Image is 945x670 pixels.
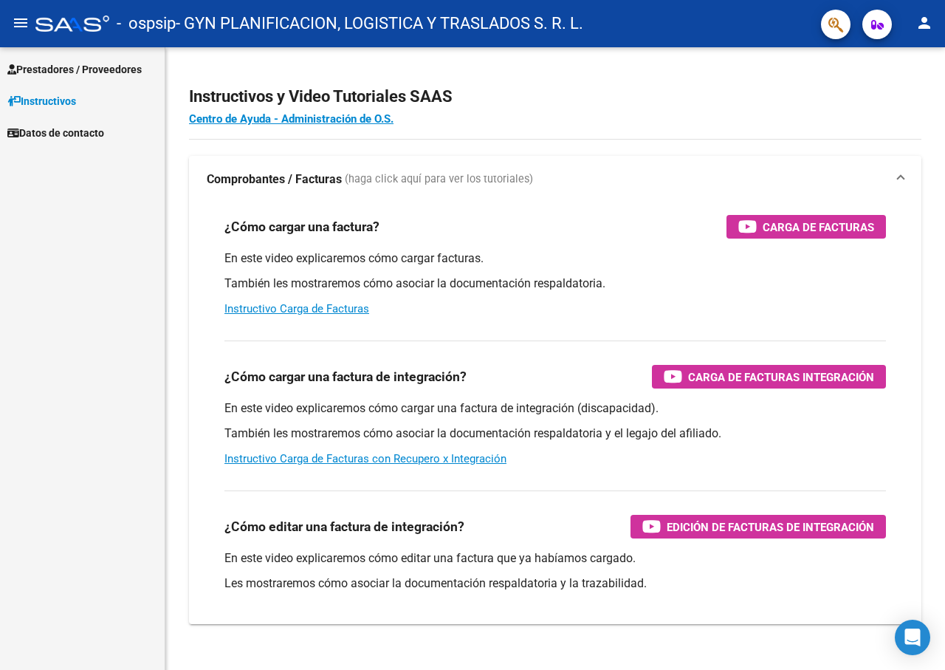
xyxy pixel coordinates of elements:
[12,14,30,32] mat-icon: menu
[224,425,886,442] p: También les mostraremos cómo asociar la documentación respaldatoria y el legajo del afiliado.
[176,7,583,40] span: - GYN PLANIFICACION, LOGISTICA Y TRASLADOS S. R. L.
[189,112,394,126] a: Centro de Ayuda - Administración de O.S.
[117,7,176,40] span: - ospsip
[224,276,886,292] p: También les mostraremos cómo asociar la documentación respaldatoria.
[224,550,886,567] p: En este video explicaremos cómo editar una factura que ya habíamos cargado.
[763,218,874,236] span: Carga de Facturas
[667,518,874,536] span: Edición de Facturas de integración
[189,83,921,111] h2: Instructivos y Video Tutoriales SAAS
[7,125,104,141] span: Datos de contacto
[224,575,886,592] p: Les mostraremos cómo asociar la documentación respaldatoria y la trazabilidad.
[345,171,533,188] span: (haga click aquí para ver los tutoriales)
[224,250,886,267] p: En este video explicaremos cómo cargar facturas.
[915,14,933,32] mat-icon: person
[224,366,467,387] h3: ¿Cómo cargar una factura de integración?
[726,215,886,239] button: Carga de Facturas
[189,203,921,624] div: Comprobantes / Facturas (haga click aquí para ver los tutoriales)
[224,516,464,537] h3: ¿Cómo editar una factura de integración?
[652,365,886,389] button: Carga de Facturas Integración
[207,171,342,188] strong: Comprobantes / Facturas
[688,368,874,386] span: Carga de Facturas Integración
[7,61,142,78] span: Prestadores / Proveedores
[7,93,76,109] span: Instructivos
[630,515,886,539] button: Edición de Facturas de integración
[895,620,930,655] div: Open Intercom Messenger
[224,452,506,465] a: Instructivo Carga de Facturas con Recupero x Integración
[224,302,369,315] a: Instructivo Carga de Facturas
[224,400,886,417] p: En este video explicaremos cómo cargar una factura de integración (discapacidad).
[189,156,921,203] mat-expansion-panel-header: Comprobantes / Facturas (haga click aquí para ver los tutoriales)
[224,216,379,237] h3: ¿Cómo cargar una factura?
